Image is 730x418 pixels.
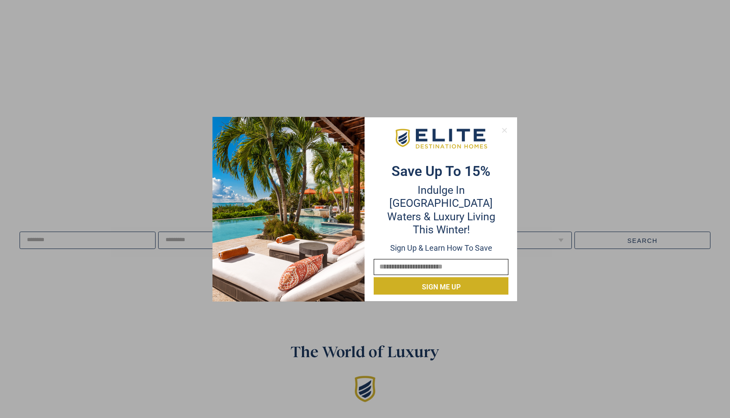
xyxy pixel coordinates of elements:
span: this winter! [413,223,470,236]
input: Email [374,259,508,275]
span: Sign up & learn how to save [390,243,492,252]
strong: Save up to 15% [392,163,491,179]
span: Waters & Luxury Living [387,210,495,223]
button: Close [498,124,511,137]
button: Sign me up [374,277,508,295]
span: Indulge in [GEOGRAPHIC_DATA] [389,184,493,209]
img: EDH-Logo-Horizontal-217-58px.png [394,126,488,152]
img: Desktop-Opt-in-2025-01-10T154433.560.png [212,117,365,302]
